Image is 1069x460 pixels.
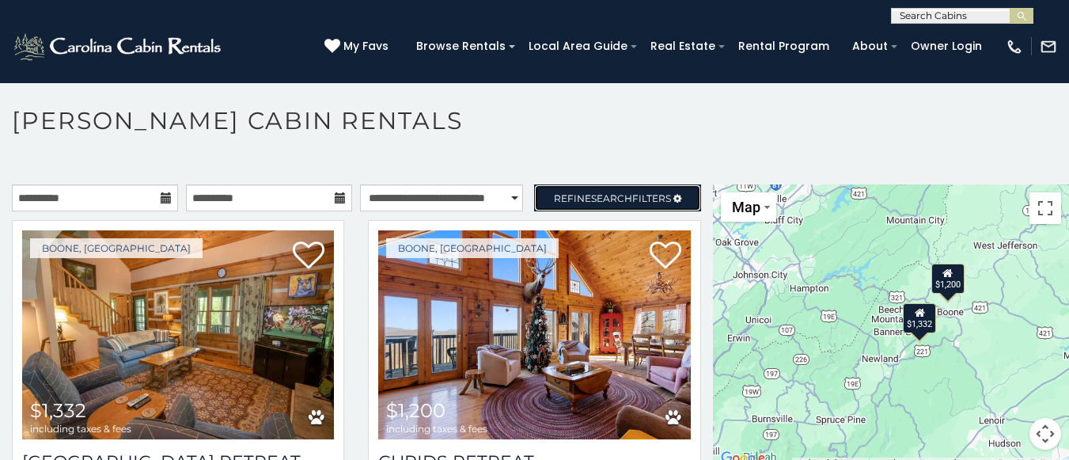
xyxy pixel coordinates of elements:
a: About [844,34,896,59]
a: Cupids Retreat $1,200 including taxes & fees [378,230,690,439]
a: Local Area Guide [521,34,635,59]
a: Add to favorites [293,240,324,273]
div: $1,200 [931,264,965,294]
span: $1,200 [386,399,445,422]
span: $1,332 [30,399,86,422]
span: including taxes & fees [30,424,131,434]
img: mail-regular-white.png [1040,38,1057,55]
a: Boulder Falls Retreat $1,332 including taxes & fees [22,230,334,439]
a: Browse Rentals [408,34,514,59]
a: RefineSearchFilters [534,184,700,211]
a: Boone, [GEOGRAPHIC_DATA] [30,238,203,258]
div: $1,332 [903,302,936,333]
img: Cupids Retreat [378,230,690,439]
img: White-1-2.png [12,31,226,63]
span: Map [732,199,760,215]
img: Boulder Falls Retreat [22,230,334,439]
a: My Favs [324,38,392,55]
a: Real Estate [643,34,723,59]
img: phone-regular-white.png [1006,38,1023,55]
span: Search [591,192,632,204]
span: Refine Filters [554,192,671,204]
button: Toggle fullscreen view [1029,192,1061,224]
a: Rental Program [730,34,837,59]
span: including taxes & fees [386,424,487,434]
button: Change map style [721,192,776,222]
a: Boone, [GEOGRAPHIC_DATA] [386,238,559,258]
a: Owner Login [903,34,990,59]
button: Map camera controls [1029,418,1061,450]
span: My Favs [343,38,389,55]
